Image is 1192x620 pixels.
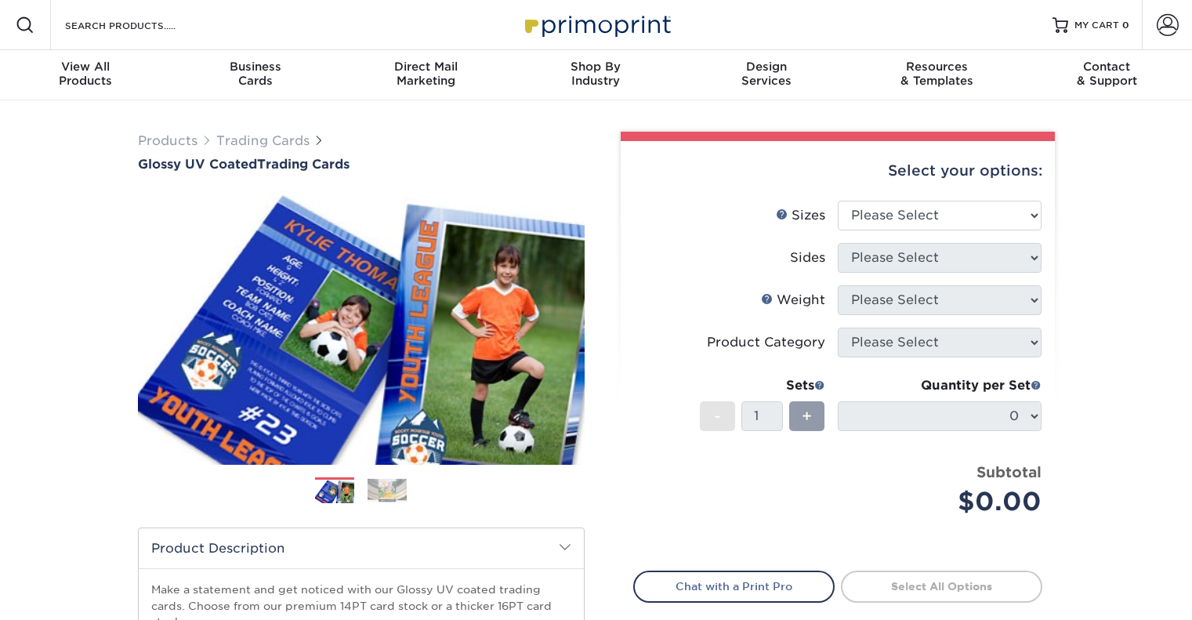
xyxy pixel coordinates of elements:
div: Sides [790,248,825,267]
a: Trading Cards [216,133,310,148]
div: Industry [511,60,681,88]
a: Shop ByIndustry [511,50,681,100]
img: Primoprint [518,8,675,42]
span: Business [170,60,340,74]
a: Contact& Support [1022,50,1192,100]
img: Glossy UV Coated 01 [138,173,585,482]
div: & Templates [851,60,1021,88]
span: Direct Mail [341,60,511,74]
a: Select All Options [841,571,1042,602]
div: Sets [700,376,825,395]
a: Direct MailMarketing [341,50,511,100]
img: Trading Cards 01 [315,478,354,505]
div: Sizes [776,206,825,225]
a: Products [138,133,197,148]
h1: Trading Cards [138,157,585,172]
a: Resources& Templates [851,50,1021,100]
div: Weight [761,291,825,310]
span: + [802,404,812,428]
a: BusinessCards [170,50,340,100]
div: $0.00 [850,483,1042,520]
span: Contact [1022,60,1192,74]
span: Glossy UV Coated [138,157,257,172]
div: Quantity per Set [838,376,1042,395]
span: Design [681,60,851,74]
a: Glossy UV CoatedTrading Cards [138,157,585,172]
div: Select your options: [633,141,1042,201]
span: MY CART [1074,19,1119,32]
div: Services [681,60,851,88]
div: & Support [1022,60,1192,88]
span: Shop By [511,60,681,74]
img: Trading Cards 02 [368,479,407,502]
h2: Product Description [139,528,584,568]
span: - [714,404,721,428]
input: SEARCH PRODUCTS..... [63,16,216,34]
span: Resources [851,60,1021,74]
div: Marketing [341,60,511,88]
div: Product Category [707,333,825,352]
a: Chat with a Print Pro [633,571,835,602]
strong: Subtotal [976,463,1042,480]
div: Cards [170,60,340,88]
span: 0 [1122,20,1129,31]
a: DesignServices [681,50,851,100]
